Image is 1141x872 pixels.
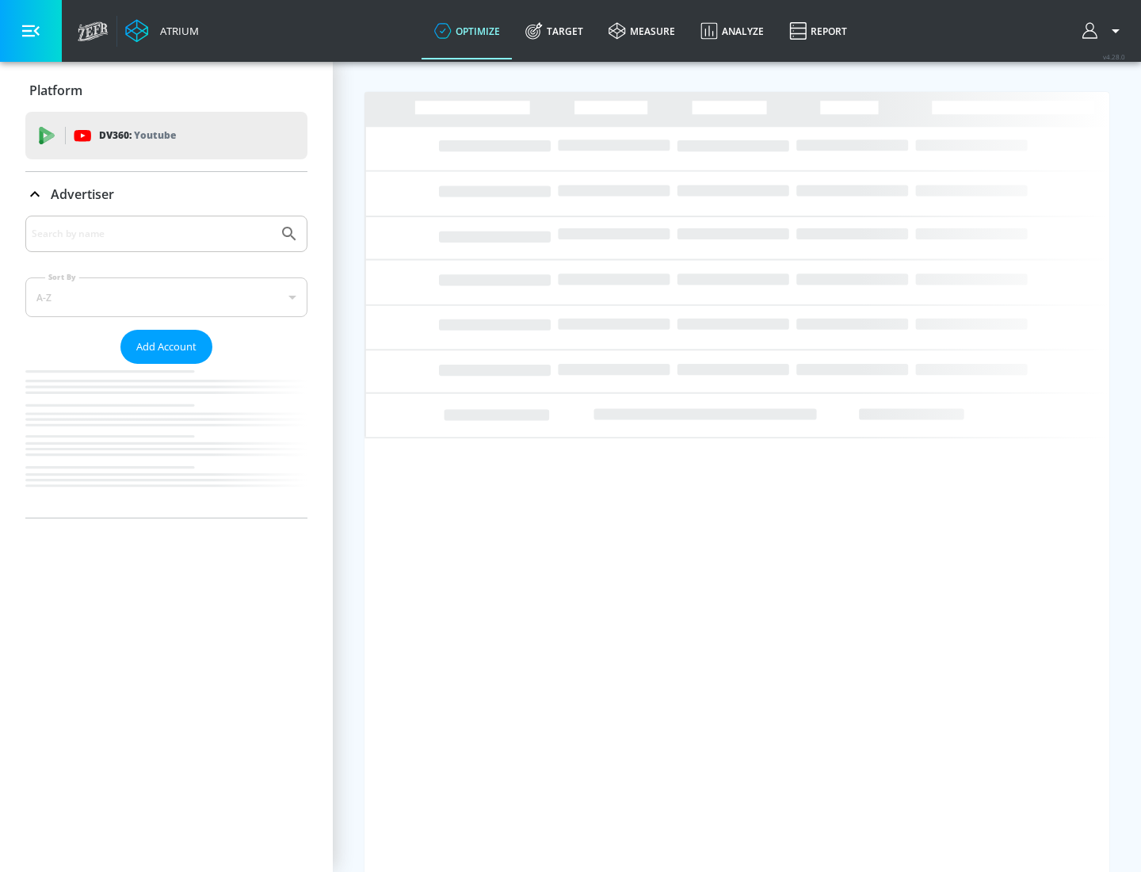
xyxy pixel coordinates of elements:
[688,2,777,59] a: Analyze
[25,68,307,113] div: Platform
[136,338,197,356] span: Add Account
[32,224,272,244] input: Search by name
[25,112,307,159] div: DV360: Youtube
[596,2,688,59] a: measure
[513,2,596,59] a: Target
[422,2,513,59] a: optimize
[51,185,114,203] p: Advertiser
[45,272,79,282] label: Sort By
[25,364,307,518] nav: list of Advertiser
[25,277,307,317] div: A-Z
[777,2,860,59] a: Report
[25,172,307,216] div: Advertiser
[25,216,307,518] div: Advertiser
[134,127,176,143] p: Youtube
[154,24,199,38] div: Atrium
[1103,52,1125,61] span: v 4.28.0
[29,82,82,99] p: Platform
[125,19,199,43] a: Atrium
[120,330,212,364] button: Add Account
[99,127,176,144] p: DV360:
